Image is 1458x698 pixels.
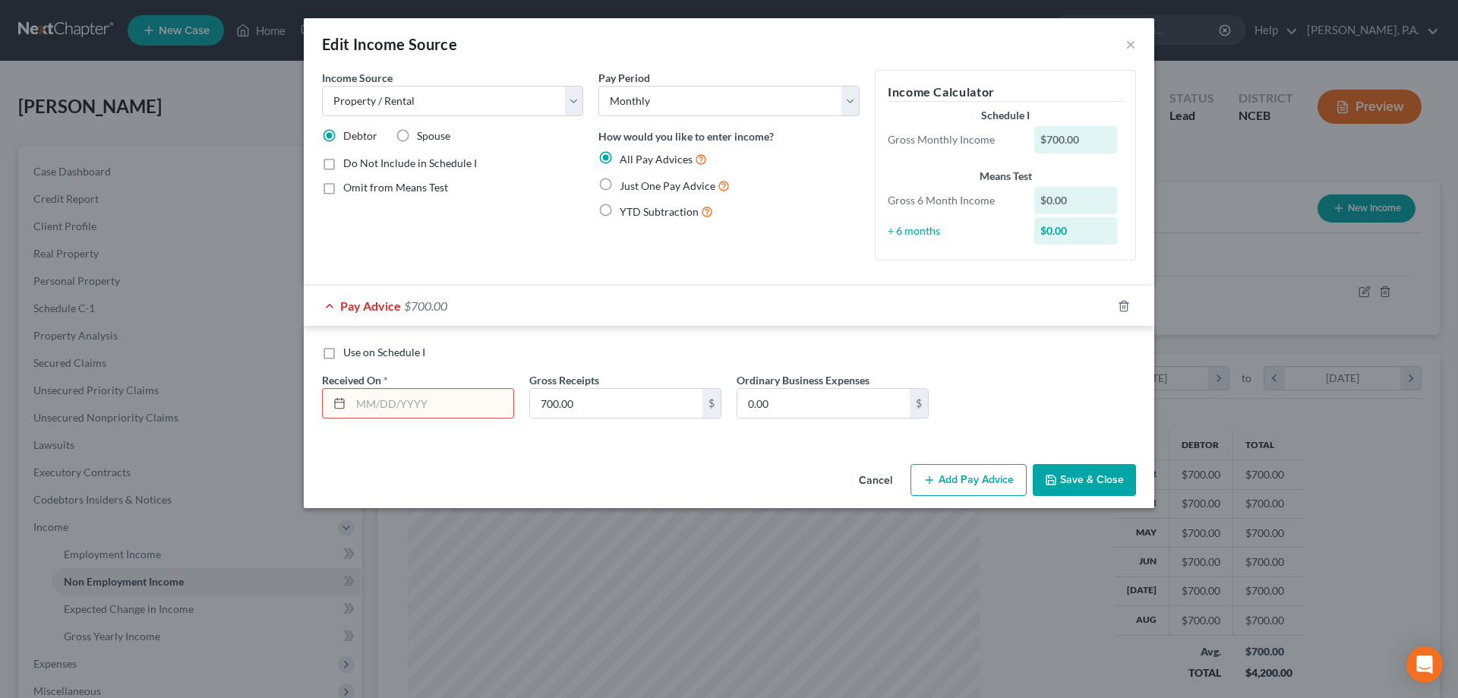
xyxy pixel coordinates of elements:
span: Spouse [417,129,450,142]
span: Do Not Include in Schedule I [343,156,477,169]
span: All Pay Advices [620,153,693,166]
div: Means Test [888,169,1123,184]
button: Add Pay Advice [910,464,1027,496]
span: Income Source [322,71,393,84]
label: Ordinary Business Expenses [737,372,869,388]
span: Just One Pay Advice [620,179,715,192]
input: 0.00 [737,389,910,418]
label: Pay Period [598,70,650,86]
div: Open Intercom Messenger [1406,646,1443,683]
span: Received On [322,374,381,387]
span: YTD Subtraction [620,205,699,218]
label: Gross Receipts [529,372,599,388]
span: Omit from Means Test [343,181,448,194]
div: $ [702,389,721,418]
div: $0.00 [1034,217,1118,245]
span: $700.00 [404,298,447,313]
div: ÷ 6 months [880,223,1027,238]
label: How would you like to enter income? [598,128,774,144]
div: Edit Income Source [322,33,457,55]
input: MM/DD/YYYY [351,389,513,418]
button: Save & Close [1033,464,1136,496]
div: $ [910,389,928,418]
button: × [1125,35,1136,53]
h5: Income Calculator [888,83,1123,102]
span: Use on Schedule I [343,346,425,358]
div: $0.00 [1034,187,1118,214]
div: Gross 6 Month Income [880,193,1027,208]
span: Pay Advice [340,298,401,313]
input: 0.00 [530,389,702,418]
div: Schedule I [888,108,1123,123]
span: Debtor [343,129,377,142]
div: Gross Monthly Income [880,132,1027,147]
div: $700.00 [1034,126,1118,153]
button: Cancel [847,466,904,496]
